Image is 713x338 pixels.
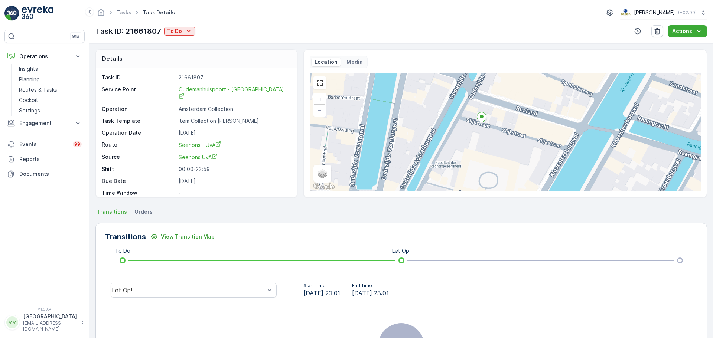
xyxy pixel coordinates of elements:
img: basis-logo_rgb2x.png [620,9,631,17]
img: Google [312,182,336,191]
p: ⌘B [72,33,79,39]
button: View Transition Map [146,231,219,243]
img: logo_light-DOdMpM7g.png [22,6,53,21]
a: Planning [16,74,85,85]
p: Settings [19,107,40,114]
a: Events99 [4,137,85,152]
p: [DATE] [179,129,289,137]
div: MM [6,316,18,328]
p: Actions [672,27,692,35]
p: Routes & Tasks [19,86,57,93]
p: Documents [19,170,82,178]
p: Let Op! [392,247,411,255]
p: Cockpit [19,96,38,104]
a: Tasks [116,9,131,16]
a: Open this area in Google Maps (opens a new window) [312,182,336,191]
p: Events [19,141,68,148]
p: Task ID: 21661807 [95,26,161,37]
p: Time Window [102,189,176,197]
button: Actions [668,25,707,37]
p: [GEOGRAPHIC_DATA] [23,313,77,320]
button: Operations [4,49,85,64]
span: [DATE] 23:01 [303,289,340,298]
p: Route [102,141,176,149]
button: MM[GEOGRAPHIC_DATA][EMAIL_ADDRESS][DOMAIN_NAME] [4,313,85,332]
p: Due Date [102,177,176,185]
img: logo [4,6,19,21]
p: ( +02:00 ) [678,10,697,16]
span: v 1.50.4 [4,307,85,311]
p: Task ID [102,74,176,81]
button: To Do [164,27,195,36]
a: Zoom Out [314,105,325,116]
span: Seenons UvA [179,154,218,160]
p: Insights [19,65,38,73]
p: Item Collection [PERSON_NAME] [179,117,289,125]
p: View Transition Map [161,233,215,240]
a: Documents [4,167,85,181]
div: Let Op! [112,287,265,293]
a: Cockpit [16,95,85,105]
a: Seenons - UvA [179,141,289,149]
p: 99 [74,141,80,147]
a: Reports [4,152,85,167]
p: Start Time [303,283,340,289]
p: Media [346,58,363,66]
p: [DATE] [179,177,289,185]
a: Routes & Tasks [16,85,85,95]
a: Zoom In [314,93,325,105]
p: Planning [19,76,40,83]
span: Seenons - UvA [179,142,221,148]
p: Service Point [102,86,176,101]
p: [EMAIL_ADDRESS][DOMAIN_NAME] [23,320,77,332]
p: Operation Date [102,129,176,137]
button: [PERSON_NAME](+02:00) [620,6,707,19]
a: Insights [16,64,85,74]
span: [DATE] 23:01 [352,289,389,298]
span: Orders [134,208,153,216]
span: Task Details [141,9,176,16]
p: Location [315,58,338,66]
p: Details [102,54,123,63]
a: Seenons UvA [179,153,289,161]
span: − [318,107,322,113]
p: Source [102,153,176,161]
p: To Do [115,247,130,255]
p: 00:00-23:59 [179,165,289,173]
p: [PERSON_NAME] [634,9,675,16]
span: Oudemanhuispoort - [GEOGRAPHIC_DATA] [179,86,284,100]
a: Oudemanhuispoort - UvA [179,86,289,101]
p: To Do [167,27,182,35]
a: View Fullscreen [314,77,325,88]
p: Shift [102,165,176,173]
p: Transitions [105,231,146,242]
p: Reports [19,155,82,163]
a: Layers [314,165,331,182]
button: Engagement [4,116,85,131]
p: Operations [19,53,70,60]
p: Task Template [102,117,176,125]
a: Homepage [97,11,105,17]
p: Engagement [19,119,70,127]
a: Settings [16,105,85,116]
span: Transitions [97,208,127,216]
p: End Time [352,283,389,289]
p: Amsterdam Collection [179,105,289,113]
p: - [179,189,289,197]
p: Operation [102,105,176,113]
span: + [318,96,322,102]
p: 21661807 [179,74,289,81]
